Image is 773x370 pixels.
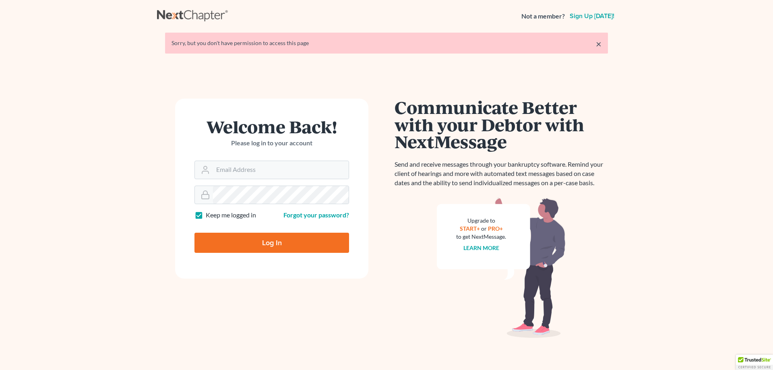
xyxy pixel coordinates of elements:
label: Keep me logged in [206,211,256,220]
a: Forgot your password? [283,211,349,219]
p: Please log in to your account [194,138,349,148]
a: START+ [460,225,480,232]
p: Send and receive messages through your bankruptcy software. Remind your client of hearings and mo... [395,160,608,188]
h1: Communicate Better with your Debtor with NextMessage [395,99,608,150]
div: TrustedSite Certified [736,355,773,370]
img: nextmessage_bg-59042aed3d76b12b5cd301f8e5b87938c9018125f34e5fa2b7a6b67550977c72.svg [437,197,566,338]
strong: Not a member? [521,12,565,21]
a: PRO+ [488,225,503,232]
div: to get NextMessage. [456,233,506,241]
div: Sorry, but you don't have permission to access this page [172,39,601,47]
span: or [481,225,487,232]
input: Email Address [213,161,349,179]
a: × [596,39,601,49]
a: Sign up [DATE]! [568,13,616,19]
input: Log In [194,233,349,253]
div: Upgrade to [456,217,506,225]
h1: Welcome Back! [194,118,349,135]
a: Learn more [463,244,499,251]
